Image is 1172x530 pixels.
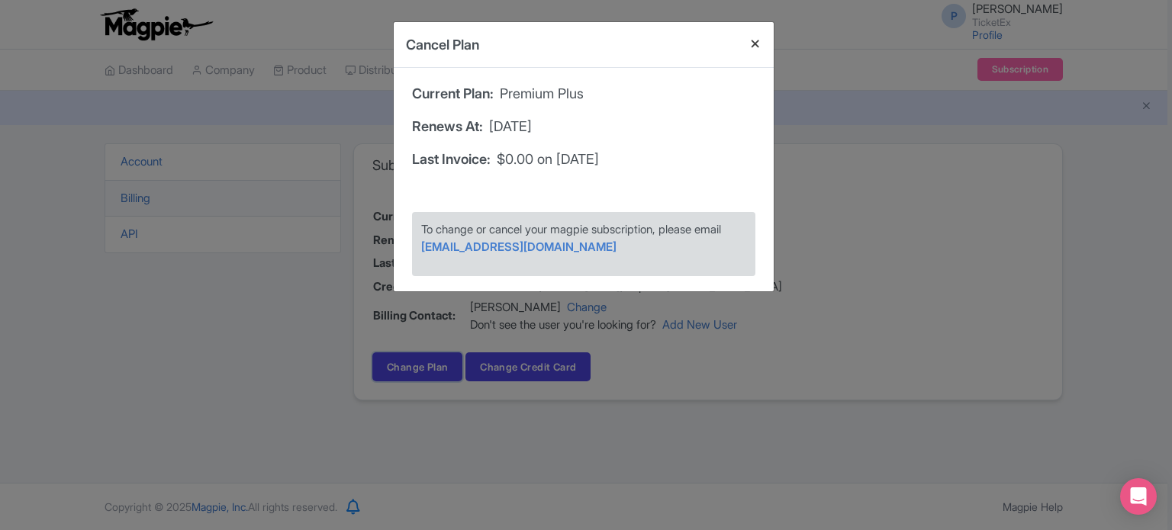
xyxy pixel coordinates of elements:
span: Current Plan: [412,83,494,104]
span: $0.00 on [DATE] [497,149,599,169]
div: Open Intercom Messenger [1120,478,1157,515]
span: [DATE] [489,116,532,137]
span: Premium Plus [500,83,584,104]
span: Last Invoice: [412,149,491,169]
span: Renews At: [412,116,483,137]
button: Close [737,22,774,66]
h4: Cancel Plan [406,34,479,55]
span: To change or cancel your magpie subscription, please email [421,222,721,236]
a: [EMAIL_ADDRESS][DOMAIN_NAME] [421,239,617,254]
